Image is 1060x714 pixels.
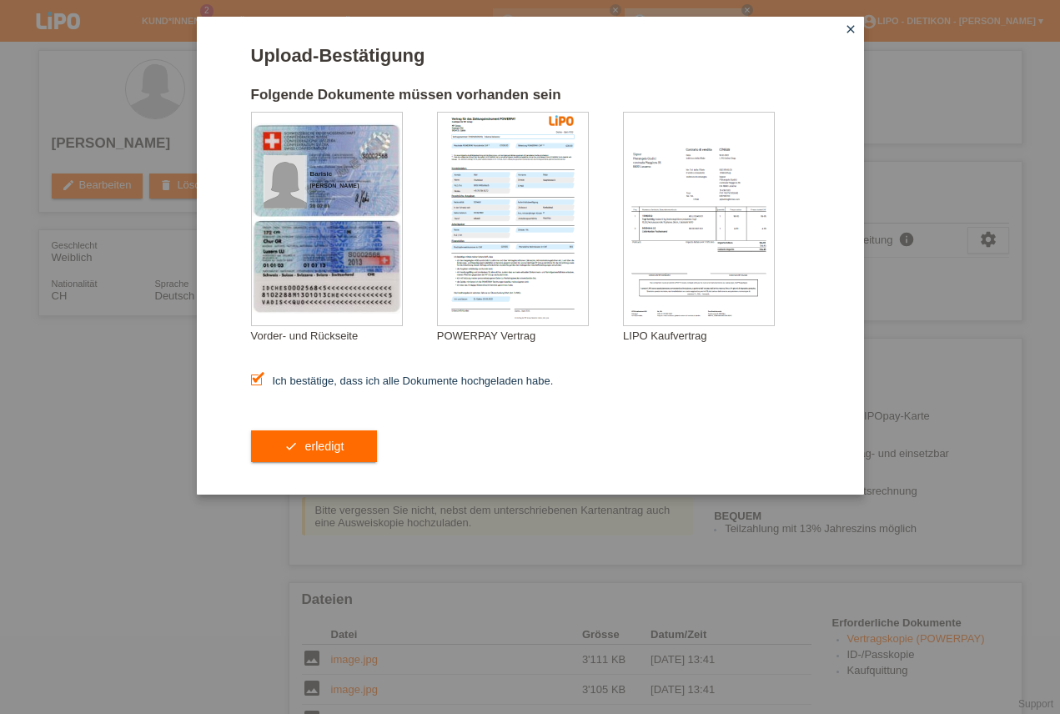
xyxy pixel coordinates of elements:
[438,113,588,325] img: upload_document_confirmation_type_contract_kkg_whitelabel.png
[549,115,574,126] img: 39073_print.png
[310,183,394,189] div: [PERSON_NAME]
[251,329,437,342] div: Vorder- und Rückseite
[252,113,402,325] img: upload_document_confirmation_type_id_swiss_empty.png
[304,440,344,453] span: erledigt
[437,329,623,342] div: POWERPAY Vertrag
[251,45,810,66] h1: Upload-Bestätigung
[624,113,774,325] img: upload_document_confirmation_type_receipt_generic.png
[623,329,809,342] div: LIPO Kaufvertrag
[251,87,810,112] h2: Folgende Dokumente müssen vorhanden sein
[284,440,298,453] i: check
[264,155,307,209] img: swiss_id_photo_female.png
[844,23,857,36] i: close
[251,375,554,387] label: Ich bestätige, dass ich alle Dokumente hochgeladen habe.
[840,21,862,40] a: close
[310,170,394,178] div: Barisic
[251,430,378,462] button: check erledigt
